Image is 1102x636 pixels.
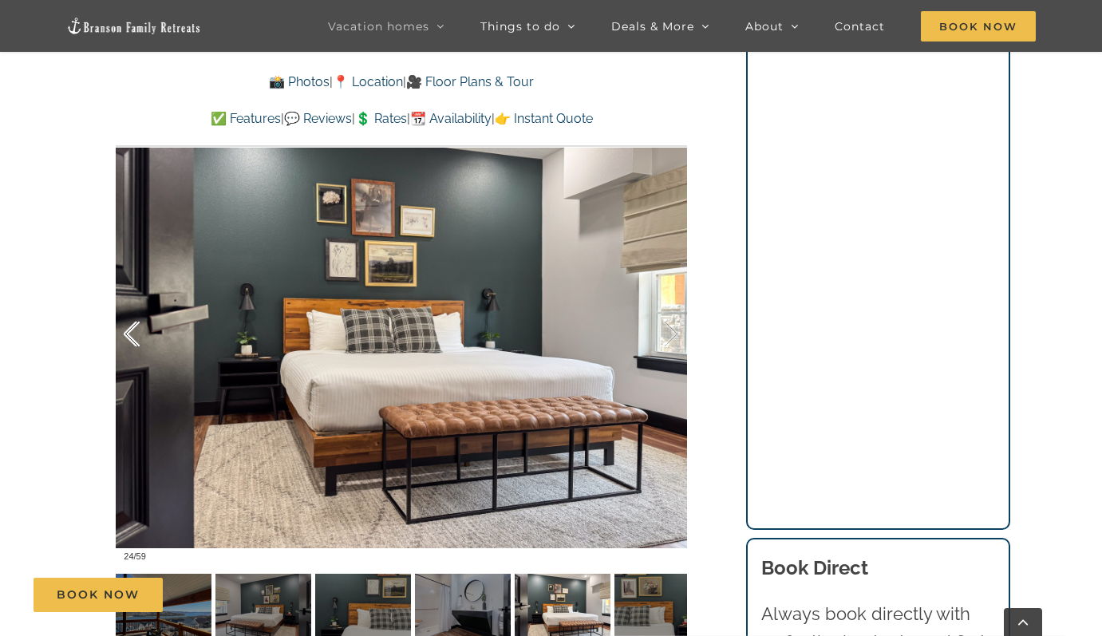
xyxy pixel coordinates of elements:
p: | | [116,72,687,93]
span: Book Now [921,11,1036,41]
span: Vacation homes [328,21,429,32]
a: 💬 Reviews [284,111,352,126]
b: Book Direct [761,556,868,579]
span: Things to do [480,21,560,32]
a: ✅ Features [211,111,281,126]
a: 👉 Instant Quote [495,111,593,126]
span: Contact [835,21,885,32]
img: Branson Family Retreats Logo [66,17,202,35]
span: About [745,21,784,32]
a: 💲 Rates [355,111,407,126]
a: Book Now [34,578,163,612]
a: 🎥 Floor Plans & Tour [406,74,534,89]
a: 📍 Location [333,74,403,89]
span: Deals & More [611,21,694,32]
p: | | | | [116,109,687,129]
span: Book Now [57,588,140,602]
a: 📆 Availability [410,111,492,126]
a: 📸 Photos [269,74,330,89]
